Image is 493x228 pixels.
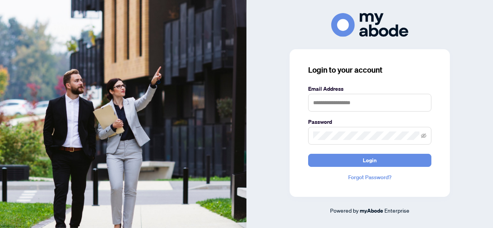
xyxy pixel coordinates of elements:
h3: Login to your account [308,65,431,75]
span: Powered by [330,207,359,214]
label: Email Address [308,85,431,93]
a: myAbode [360,206,383,215]
a: Forgot Password? [308,173,431,181]
img: ma-logo [331,13,408,37]
button: Login [308,154,431,167]
span: Enterprise [384,207,409,214]
span: eye-invisible [421,133,426,138]
label: Password [308,118,431,126]
span: Login [363,154,377,166]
